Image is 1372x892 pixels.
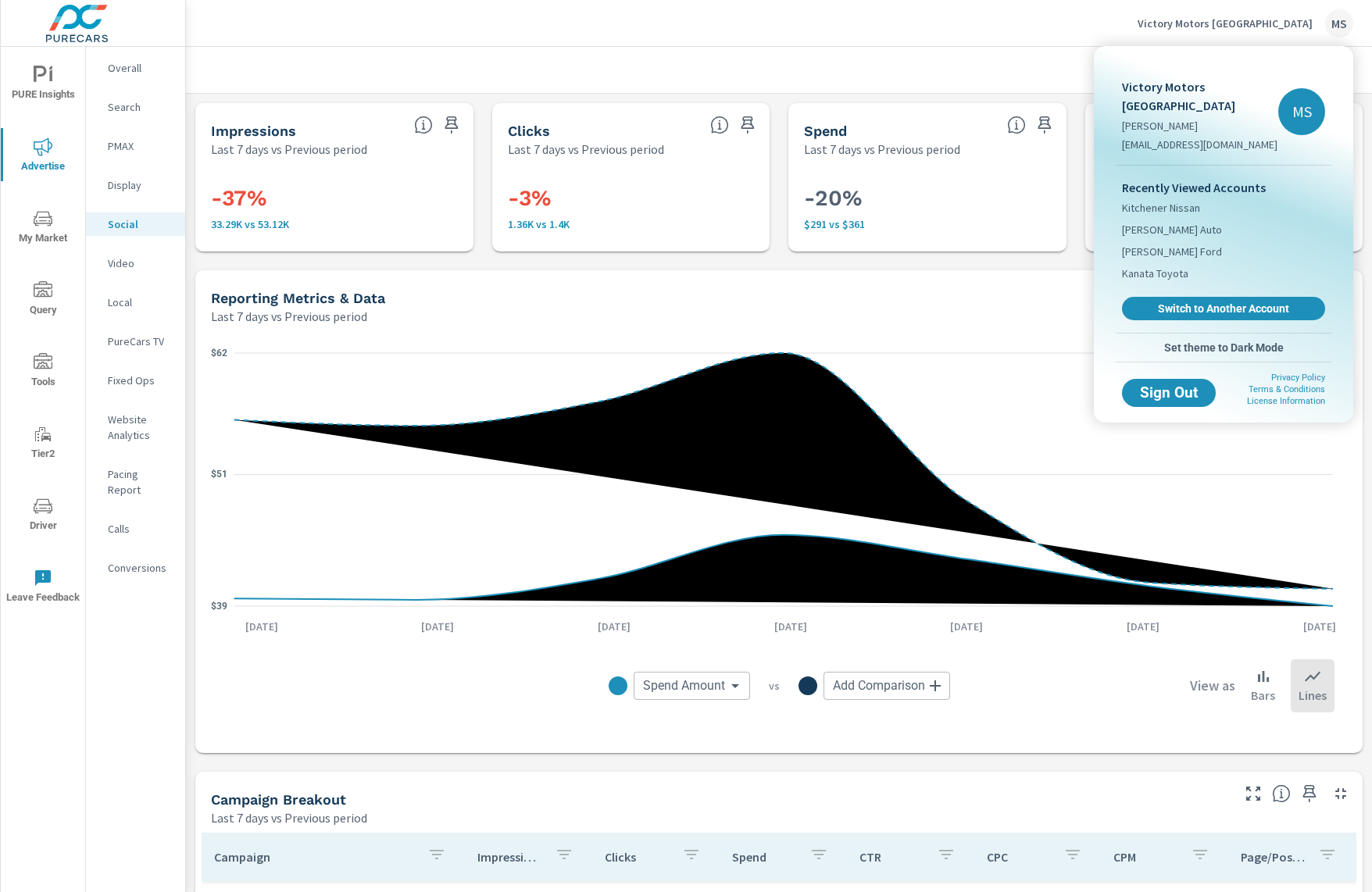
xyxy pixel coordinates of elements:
a: Privacy Policy [1271,373,1325,383]
a: Switch to Another Account [1122,297,1325,320]
p: Recently Viewed Accounts [1122,178,1325,197]
div: MS [1278,88,1325,135]
span: [PERSON_NAME] Ford [1122,244,1222,259]
p: Victory Motors [GEOGRAPHIC_DATA] [1122,77,1278,115]
span: Kanata Toyota [1122,266,1188,281]
span: Sign Out [1134,386,1203,400]
a: License Information [1247,396,1325,406]
a: Terms & Conditions [1249,384,1325,394]
span: Kitchener Nissan [1122,200,1200,216]
p: [PERSON_NAME] [1122,118,1278,134]
span: Set theme to Dark Mode [1122,341,1325,355]
button: Sign Out [1122,379,1216,407]
p: [EMAIL_ADDRESS][DOMAIN_NAME] [1122,137,1278,152]
button: Set theme to Dark Mode [1116,334,1331,362]
span: [PERSON_NAME] Auto [1122,222,1222,237]
span: Switch to Another Account [1131,301,1317,316]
